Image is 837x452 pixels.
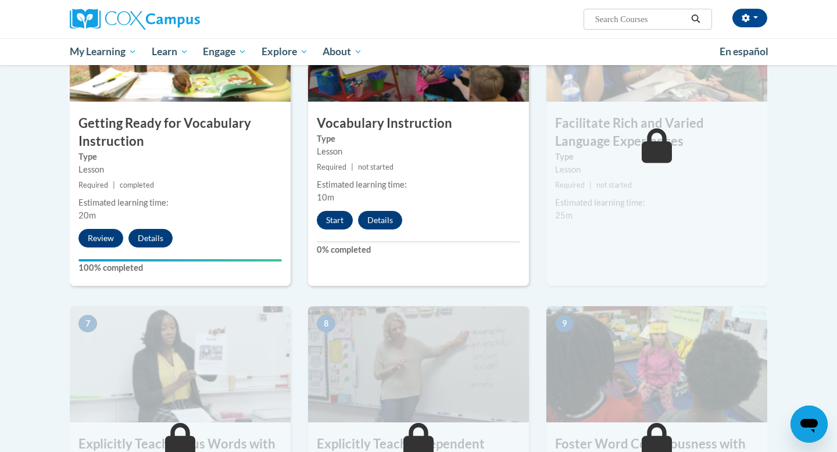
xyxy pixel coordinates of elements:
a: Learn [144,38,196,65]
span: 10m [317,192,334,202]
div: Main menu [52,38,785,65]
div: Lesson [317,145,520,158]
span: | [589,181,592,189]
span: completed [120,181,154,189]
span: Required [317,163,346,171]
span: 7 [78,315,97,332]
label: 0% completed [317,243,520,256]
span: Learn [152,45,188,59]
span: not started [596,181,632,189]
img: Cox Campus [70,9,200,30]
h3: Vocabulary Instruction [308,114,529,132]
div: Lesson [78,163,282,176]
span: 20m [78,210,96,220]
a: Cox Campus [70,9,291,30]
label: Type [317,132,520,145]
button: Account Settings [732,9,767,27]
button: Details [128,229,173,247]
img: Course Image [308,306,529,422]
img: Course Image [70,306,291,422]
button: Details [358,211,402,229]
span: Explore [262,45,308,59]
div: Estimated learning time: [78,196,282,209]
div: Your progress [78,259,282,261]
span: My Learning [70,45,137,59]
span: | [351,163,353,171]
span: 25m [555,210,573,220]
h3: Facilitate Rich and Varied Language Experiences [546,114,767,150]
span: Required [78,181,108,189]
button: Start [317,211,353,229]
label: 100% completed [78,261,282,274]
div: Estimated learning time: [555,196,759,209]
a: About [316,38,370,65]
span: 8 [317,315,335,332]
button: Review [78,229,123,247]
span: Required [555,181,585,189]
input: Search Courses [594,12,687,26]
span: 9 [555,315,574,332]
h3: Getting Ready for Vocabulary Instruction [70,114,291,150]
span: not started [358,163,394,171]
label: Type [555,150,759,163]
div: Estimated learning time: [317,178,520,191]
a: Explore [254,38,316,65]
button: Search [687,12,704,26]
span: | [113,181,115,189]
span: En español [720,45,768,58]
label: Type [78,150,282,163]
div: Lesson [555,163,759,176]
iframe: Button to launch messaging window [791,406,828,443]
a: En español [712,40,776,64]
img: Course Image [546,306,767,422]
a: Engage [195,38,254,65]
a: My Learning [62,38,144,65]
span: About [323,45,362,59]
span: Engage [203,45,246,59]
